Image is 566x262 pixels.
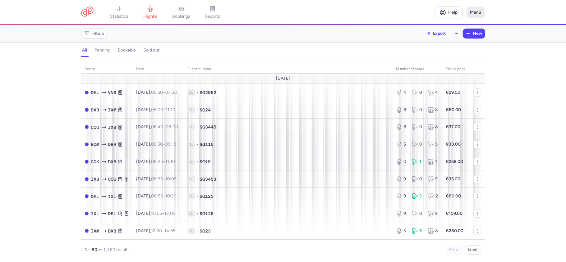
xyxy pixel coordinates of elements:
[108,141,117,148] span: DBR
[196,141,199,147] span: •
[442,65,470,74] th: Ticket price
[91,124,99,131] span: CCU
[396,228,407,234] div: 3
[435,7,463,18] a: Help
[412,228,423,234] div: 5
[205,14,220,19] span: reports
[196,176,199,182] span: •
[95,47,111,53] h4: pending
[428,107,439,113] div: 8
[188,193,195,199] span: 1L
[465,245,481,255] button: Next
[91,210,99,217] span: IXL
[108,158,117,165] span: DXB
[412,141,423,147] div: 0
[200,89,217,96] span: SG2952
[184,65,393,74] th: Flight number
[136,193,177,199] span: [DATE],
[188,89,195,96] span: 1L
[81,7,94,18] a: CitizenPlane red outlined logo
[151,90,163,95] time: 05:50
[428,193,439,199] div: 12
[396,107,407,113] div: 8
[196,210,199,217] span: •
[446,228,464,233] strong: €280.00
[135,6,166,19] a: flights
[98,247,130,252] span: on 1,160 results
[433,31,446,36] span: Export
[446,176,461,182] strong: €35.00
[165,211,176,216] time: 13:00
[200,176,217,182] span: SG3453
[91,193,99,200] span: DEL
[446,211,463,216] strong: €109.00
[136,124,178,129] span: [DATE],
[151,228,176,233] span: –
[200,159,211,165] span: SG19
[85,247,98,252] strong: 1 – 50
[151,107,176,112] span: –
[196,89,199,96] span: •
[136,159,175,164] span: [DATE],
[151,228,162,233] time: 12:20
[197,6,228,19] a: reports
[200,141,214,147] span: SG115
[412,107,423,113] div: 0
[200,210,214,217] span: SG126
[110,14,128,19] span: statistics
[173,14,191,19] span: bookings
[396,210,407,217] div: 9
[428,176,439,182] div: 9
[196,107,199,113] span: •
[81,29,107,38] button: Filters
[151,90,177,95] span: –
[166,176,177,182] time: 10:05
[151,159,163,164] time: 08:25
[188,107,195,113] span: 1L
[108,210,117,217] span: DEL
[422,29,450,38] button: Export
[151,142,177,147] span: –
[448,10,458,15] span: Help
[446,107,461,112] strong: €80.00
[151,176,163,182] time: 08:35
[151,176,177,182] span: –
[91,141,99,148] span: BOM
[428,124,439,130] div: 8
[276,76,290,81] span: [DATE]
[396,89,407,96] div: 4
[188,176,195,182] span: 1L
[166,107,176,112] time: 11:10
[91,89,99,96] span: DEL
[108,106,117,113] span: IXM
[81,65,133,74] th: route
[151,193,177,199] span: –
[91,158,99,165] span: COK
[91,106,99,113] span: DXB
[412,176,423,182] div: 0
[136,142,177,147] span: [DATE],
[118,47,136,53] h4: bookable
[188,159,195,165] span: 1L
[165,228,176,233] time: 14:55
[151,159,175,164] span: –
[92,31,104,36] span: Filters
[82,47,87,53] h4: all
[412,124,423,130] div: 0
[446,159,463,164] strong: €268.00
[151,124,178,129] span: –
[136,90,177,95] span: [DATE],
[188,210,195,217] span: 1L
[136,176,177,182] span: [DATE],
[200,193,214,199] span: SG125
[144,14,157,19] span: flights
[151,193,163,199] time: 08:55
[136,107,176,112] span: [DATE],
[200,228,211,234] span: SG23
[200,107,211,113] span: SG24
[463,29,485,38] button: New
[144,47,160,53] h4: sold out
[166,90,177,95] time: 07:30
[166,193,177,199] time: 10:20
[108,89,117,96] span: VNS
